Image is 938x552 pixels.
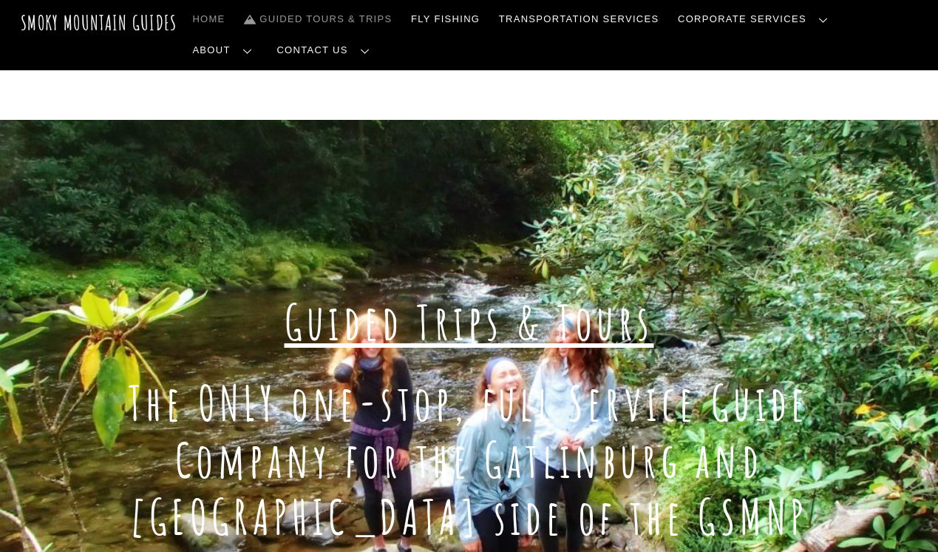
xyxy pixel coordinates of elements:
a: About [187,35,264,66]
a: Home [187,4,231,35]
span: Guided Trips & Tours [285,292,654,352]
a: Smoky Mountain Guides [21,10,177,35]
a: Guided Tours & Trips [238,4,398,35]
a: Transportation Services [493,4,665,35]
a: Fly Fishing [405,4,486,35]
a: Contact Us [271,35,381,66]
a: Corporate Services [672,4,840,35]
